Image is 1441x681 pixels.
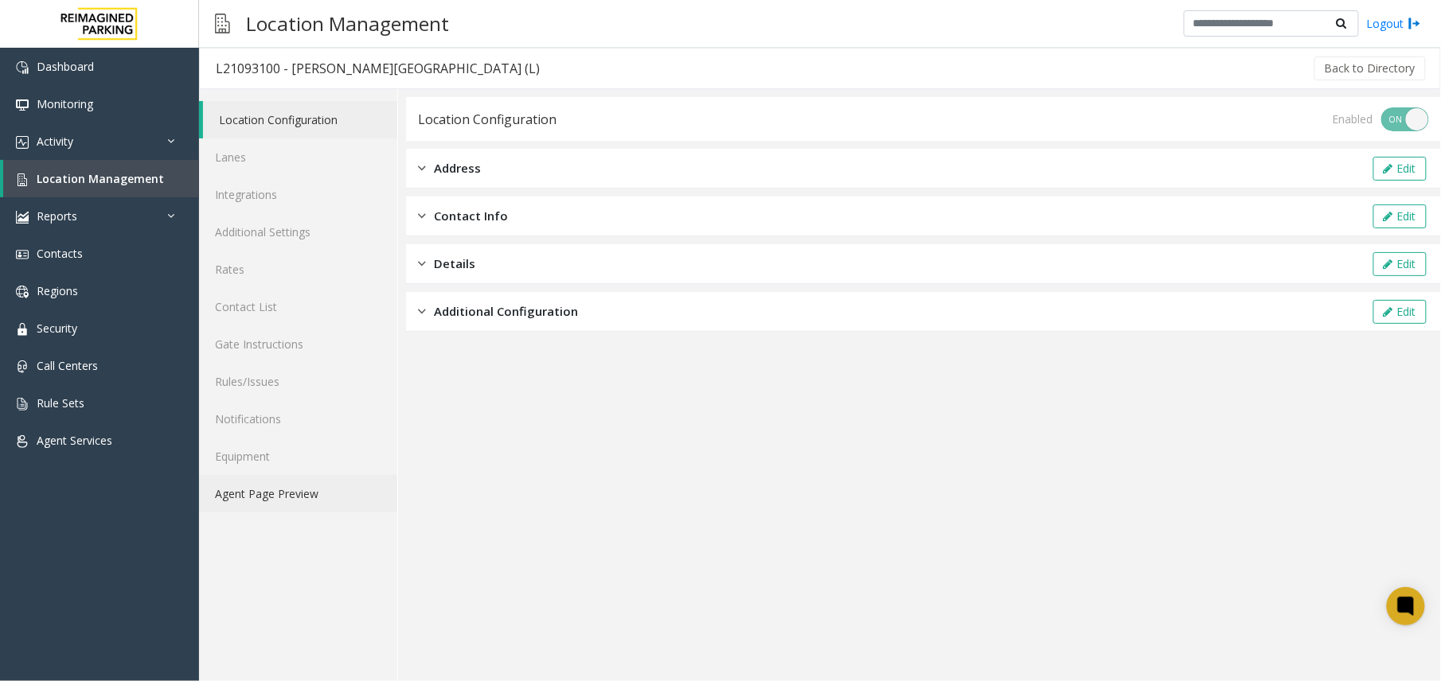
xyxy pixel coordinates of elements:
img: logout [1408,15,1421,32]
span: Reports [37,208,77,224]
span: Address [434,159,481,177]
div: Location Configuration [418,109,556,130]
img: closed [418,207,426,225]
img: closed [418,255,426,273]
a: Location Management [3,160,199,197]
span: Monitoring [37,96,93,111]
img: 'icon' [16,248,29,261]
span: Contact Info [434,207,508,225]
a: Additional Settings [199,213,397,251]
img: closed [418,302,426,321]
span: Activity [37,134,73,149]
button: Edit [1373,300,1427,324]
span: Contacts [37,246,83,261]
h3: Location Management [238,4,457,43]
a: Notifications [199,400,397,438]
a: Equipment [199,438,397,475]
img: pageIcon [215,4,230,43]
img: 'icon' [16,435,29,448]
div: L21093100 - [PERSON_NAME][GEOGRAPHIC_DATA] (L) [216,58,540,79]
button: Edit [1373,157,1427,181]
img: closed [418,159,426,177]
img: 'icon' [16,173,29,186]
span: Rule Sets [37,395,84,411]
a: Logout [1367,15,1421,32]
img: 'icon' [16,398,29,411]
a: Location Configuration [203,101,397,138]
span: Call Centers [37,358,98,373]
span: Location Management [37,171,164,186]
a: Gate Instructions [199,325,397,363]
span: Dashboard [37,59,94,74]
span: Details [434,255,475,273]
img: 'icon' [16,136,29,149]
a: Rates [199,251,397,288]
img: 'icon' [16,61,29,74]
a: Rules/Issues [199,363,397,400]
img: 'icon' [16,286,29,298]
span: Agent Services [37,433,112,448]
span: Regions [37,283,78,298]
span: Security [37,321,77,336]
button: Edit [1373,204,1427,228]
span: Additional Configuration [434,302,578,321]
button: Edit [1373,252,1427,276]
a: Lanes [199,138,397,176]
img: 'icon' [16,323,29,336]
a: Contact List [199,288,397,325]
img: 'icon' [16,360,29,373]
div: Enabled [1333,111,1373,127]
a: Integrations [199,176,397,213]
a: Agent Page Preview [199,475,397,512]
button: Back to Directory [1314,56,1426,80]
img: 'icon' [16,99,29,111]
img: 'icon' [16,211,29,224]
